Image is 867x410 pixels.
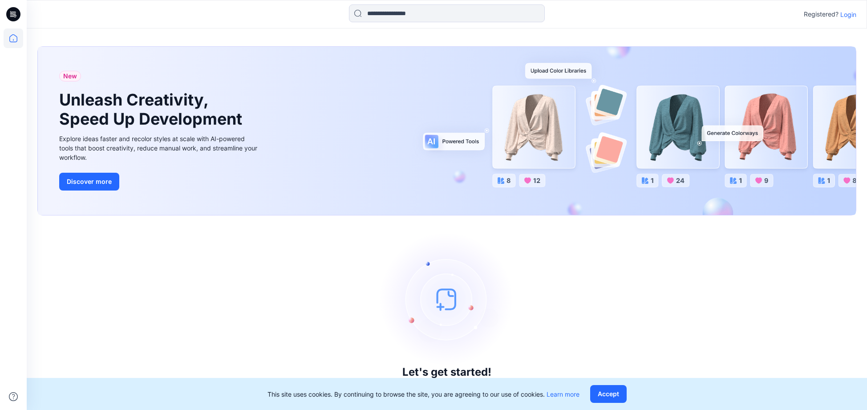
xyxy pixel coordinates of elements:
span: New [63,71,77,81]
h1: Unleash Creativity, Speed Up Development [59,90,246,129]
div: Explore ideas faster and recolor styles at scale with AI-powered tools that boost creativity, red... [59,134,259,162]
p: This site uses cookies. By continuing to browse the site, you are agreeing to our use of cookies. [267,390,579,399]
button: Discover more [59,173,119,191]
h3: Let's get started! [402,366,491,378]
p: Registered? [804,9,839,20]
button: Accept [590,385,627,403]
img: empty-state-image.svg [380,232,514,366]
a: Discover more [59,173,259,191]
a: Learn more [547,390,579,398]
p: Login [840,10,856,19]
